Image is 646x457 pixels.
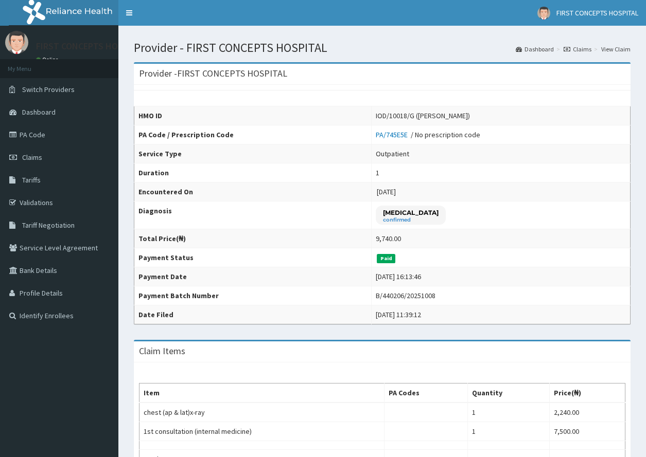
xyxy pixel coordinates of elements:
th: Price(₦) [550,383,625,403]
div: IOD/10018/G ([PERSON_NAME]) [376,111,470,121]
th: HMO ID [134,106,372,125]
td: 1 [467,422,549,441]
th: Date Filed [134,305,372,324]
a: Claims [564,45,591,53]
p: FIRST CONCEPTS HOSPITAL [36,42,146,51]
a: PA/745E5E [376,130,411,139]
h3: Claim Items [139,346,185,356]
th: Payment Status [134,248,372,267]
div: Outpatient [376,149,409,159]
p: [MEDICAL_DATA] [383,208,439,217]
div: 9,740.00 [376,233,401,244]
th: Quantity [467,383,549,403]
td: 7,500.00 [550,422,625,441]
td: 2,240.00 [550,403,625,422]
span: Claims [22,153,42,162]
span: Tariff Negotiation [22,221,75,230]
img: User Image [5,31,28,54]
th: Payment Batch Number [134,286,372,305]
div: 1 [376,168,379,178]
th: Service Type [134,144,372,163]
span: [DATE] [377,187,396,196]
th: Duration [134,163,372,182]
img: User Image [537,7,550,20]
span: Switch Providers [22,85,75,94]
th: Diagnosis [134,202,372,229]
h3: Provider - FIRST CONCEPTS HOSPITAL [139,69,287,78]
div: B/440206/20251008 [376,290,435,301]
th: Total Price(₦) [134,229,372,248]
th: Payment Date [134,267,372,286]
th: PA Code / Prescription Code [134,125,372,144]
span: Dashboard [22,107,56,117]
div: [DATE] 11:39:12 [376,309,421,320]
td: 1st consultation (internal medicine) [139,422,385,441]
a: Online [36,56,61,63]
h1: Provider - FIRST CONCEPTS HOSPITAL [134,41,631,54]
a: View Claim [601,45,631,53]
div: [DATE] 16:13:46 [376,271,421,282]
th: Encountered On [134,182,372,202]
small: confirmed [383,217,439,223]
span: Tariffs [22,175,41,185]
a: Dashboard [516,45,554,53]
div: / No prescription code [376,130,480,140]
span: FIRST CONCEPTS HOSPITAL [556,8,638,17]
td: chest (ap & lat)x-ray [139,403,385,422]
td: 1 [467,403,549,422]
th: PA Codes [385,383,468,403]
span: Paid [377,254,395,263]
th: Item [139,383,385,403]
